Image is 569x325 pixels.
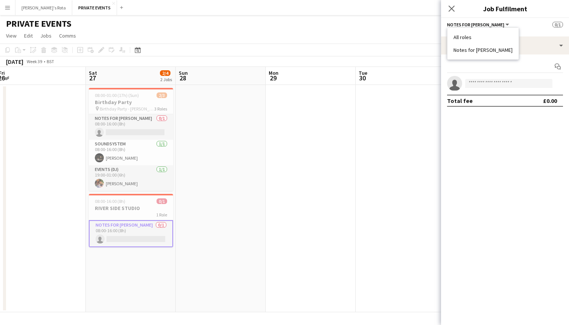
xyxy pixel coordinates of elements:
li: All roles [453,34,513,41]
span: 27 [88,74,97,82]
app-card-role: Soundsystem1/108:00-16:00 (8h)[PERSON_NAME] [89,140,173,165]
h3: Job Fulfilment [441,4,569,14]
h3: RIVER SIDE STUDIO [89,205,173,212]
a: Edit [21,31,36,41]
span: 2/4 [160,70,170,76]
span: 2/3 [157,92,167,98]
span: 0/1 [157,198,167,204]
span: 0/1 [552,22,563,27]
span: View [6,32,17,39]
h3: Birthday Party [89,99,173,106]
span: 1 Role [156,212,167,218]
a: Comms [56,31,79,41]
button: Notes for [PERSON_NAME] [447,22,510,27]
div: Total fee [447,97,473,104]
app-job-card: 08:00-16:00 (8h)0/1RIVER SIDE STUDIO1 RoleNotes for [PERSON_NAME]0/108:00-16:00 (8h) [89,194,173,247]
span: Tue [359,70,367,76]
span: Sat [89,70,97,76]
app-card-role: Events (DJ)1/119:00-01:00 (6h)[PERSON_NAME] [89,165,173,191]
span: Edit [24,32,33,39]
div: £0.00 [543,97,557,104]
span: 3 Roles [154,106,167,112]
span: Week 39 [25,59,44,64]
div: Confirmed [441,36,569,54]
button: PRIVATE EVENTS [72,0,117,15]
span: Notes for Laura [447,22,504,27]
span: Jobs [40,32,52,39]
span: 08:00-01:00 (17h) (Sun) [95,92,139,98]
app-card-role: Notes for [PERSON_NAME]0/108:00-16:00 (8h) [89,114,173,140]
span: 08:00-16:00 (8h) [95,198,125,204]
span: Sun [179,70,188,76]
h1: PRIVATE EVENTS [6,18,72,29]
span: Birthday Party - [PERSON_NAME] [100,106,154,112]
li: Notes for [PERSON_NAME] [453,47,513,53]
app-job-card: 08:00-01:00 (17h) (Sun)2/3Birthday Party Birthday Party - [PERSON_NAME]3 RolesNotes for [PERSON_N... [89,88,173,191]
span: 30 [358,74,367,82]
a: View [3,31,20,41]
app-card-role: Notes for [PERSON_NAME]0/108:00-16:00 (8h) [89,220,173,247]
div: [DATE] [6,58,23,65]
span: 29 [268,74,278,82]
a: Jobs [37,31,55,41]
div: BST [47,59,54,64]
span: 28 [178,74,188,82]
span: Mon [269,70,278,76]
button: [PERSON_NAME]'s Rota [15,0,72,15]
div: 2 Jobs [160,77,172,82]
span: Comms [59,32,76,39]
